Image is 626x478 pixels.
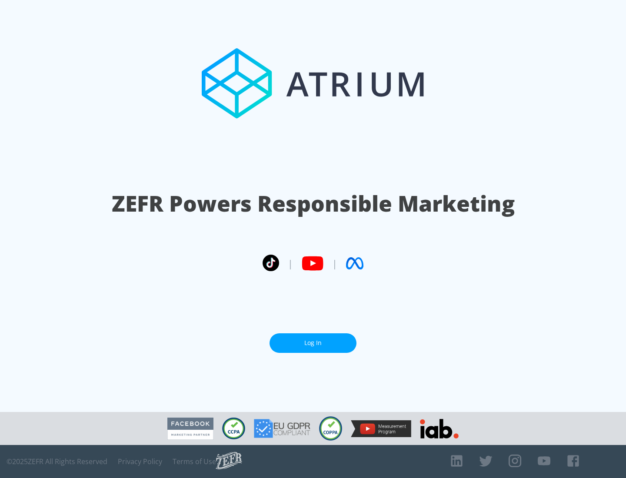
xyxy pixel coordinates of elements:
span: | [288,257,293,270]
h1: ZEFR Powers Responsible Marketing [112,189,515,219]
a: Log In [270,333,356,353]
img: YouTube Measurement Program [351,420,411,437]
a: Terms of Use [173,457,216,466]
img: IAB [420,419,459,438]
img: Facebook Marketing Partner [167,418,213,440]
span: © 2025 ZEFR All Rights Reserved [7,457,107,466]
img: GDPR Compliant [254,419,310,438]
img: CCPA Compliant [222,418,245,439]
img: COPPA Compliant [319,416,342,441]
a: Privacy Policy [118,457,162,466]
span: | [332,257,337,270]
